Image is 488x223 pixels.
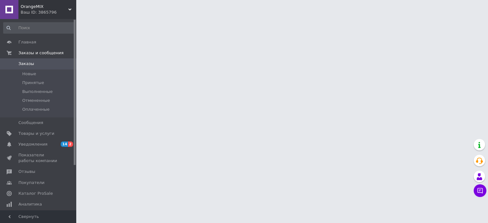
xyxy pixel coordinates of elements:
span: Оплаченные [22,107,50,112]
span: Принятые [22,80,44,86]
span: Сообщения [18,120,43,126]
span: Заказы [18,61,34,67]
span: Покупатели [18,180,44,186]
span: Главная [18,39,36,45]
span: Уведомления [18,141,47,147]
span: Показатели работы компании [18,152,59,164]
span: Новые [22,71,36,77]
span: Каталог ProSale [18,191,53,196]
button: Чат с покупателем [474,184,486,197]
span: Аналитика [18,201,42,207]
span: OrangeMIX [21,4,68,10]
span: 2 [68,141,73,147]
span: Отзывы [18,169,35,174]
span: Отмененные [22,98,50,103]
div: Ваш ID: 3865796 [21,10,76,15]
span: Выполненные [22,89,53,95]
span: Заказы и сообщения [18,50,64,56]
span: 14 [61,141,68,147]
span: Товары и услуги [18,131,54,136]
input: Поиск [3,22,75,34]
